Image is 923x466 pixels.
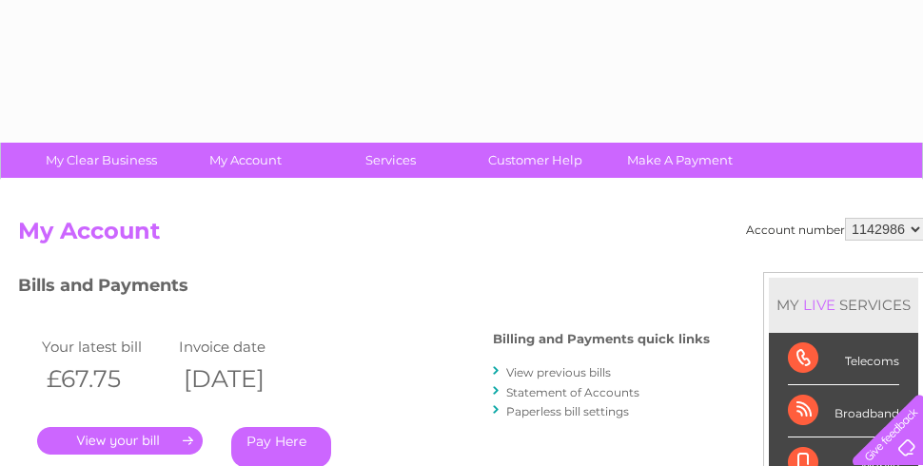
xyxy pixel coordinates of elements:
th: [DATE] [174,359,311,398]
a: My Account [167,143,324,178]
h3: Bills and Payments [18,272,710,305]
div: MY SERVICES [769,278,918,332]
a: Services [312,143,469,178]
th: £67.75 [37,359,174,398]
a: View previous bills [506,365,611,379]
div: Telecoms [788,333,899,385]
h4: Billing and Payments quick links [493,332,710,346]
a: Paperless bill settings [506,404,629,418]
a: My Clear Business [23,143,180,178]
a: Make A Payment [601,143,758,178]
div: Broadband [788,385,899,437]
td: Your latest bill [37,334,174,359]
a: Customer Help [457,143,614,178]
a: . [37,427,203,455]
td: Invoice date [174,334,311,359]
div: LIVE [799,296,839,314]
a: Statement of Accounts [506,385,639,399]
